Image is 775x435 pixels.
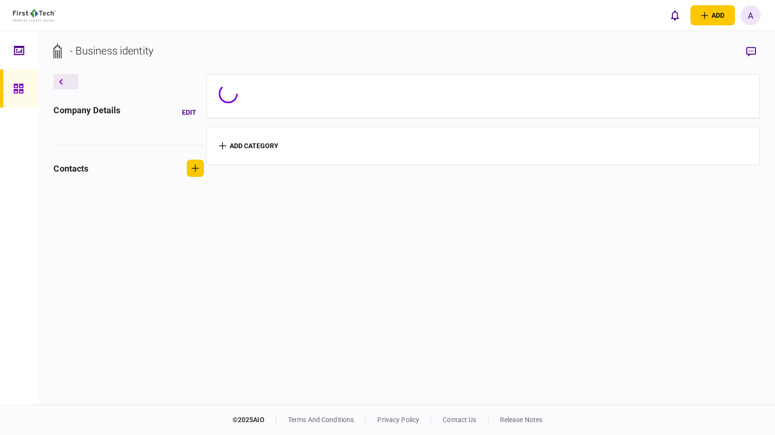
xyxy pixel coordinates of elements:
[70,43,153,59] div: - Business identity
[233,415,276,425] div: © 2025 AIO
[13,9,55,22] img: client company logo
[219,142,278,150] button: add category
[665,5,685,25] button: open notifications list
[500,416,543,424] a: release notes
[741,5,761,25] button: A
[53,104,120,121] div: company details
[53,162,88,175] div: contacts
[690,5,735,25] button: open adding identity options
[288,416,354,424] a: terms and conditions
[174,104,204,121] button: Edit
[377,416,419,424] a: privacy policy
[443,416,476,424] a: contact us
